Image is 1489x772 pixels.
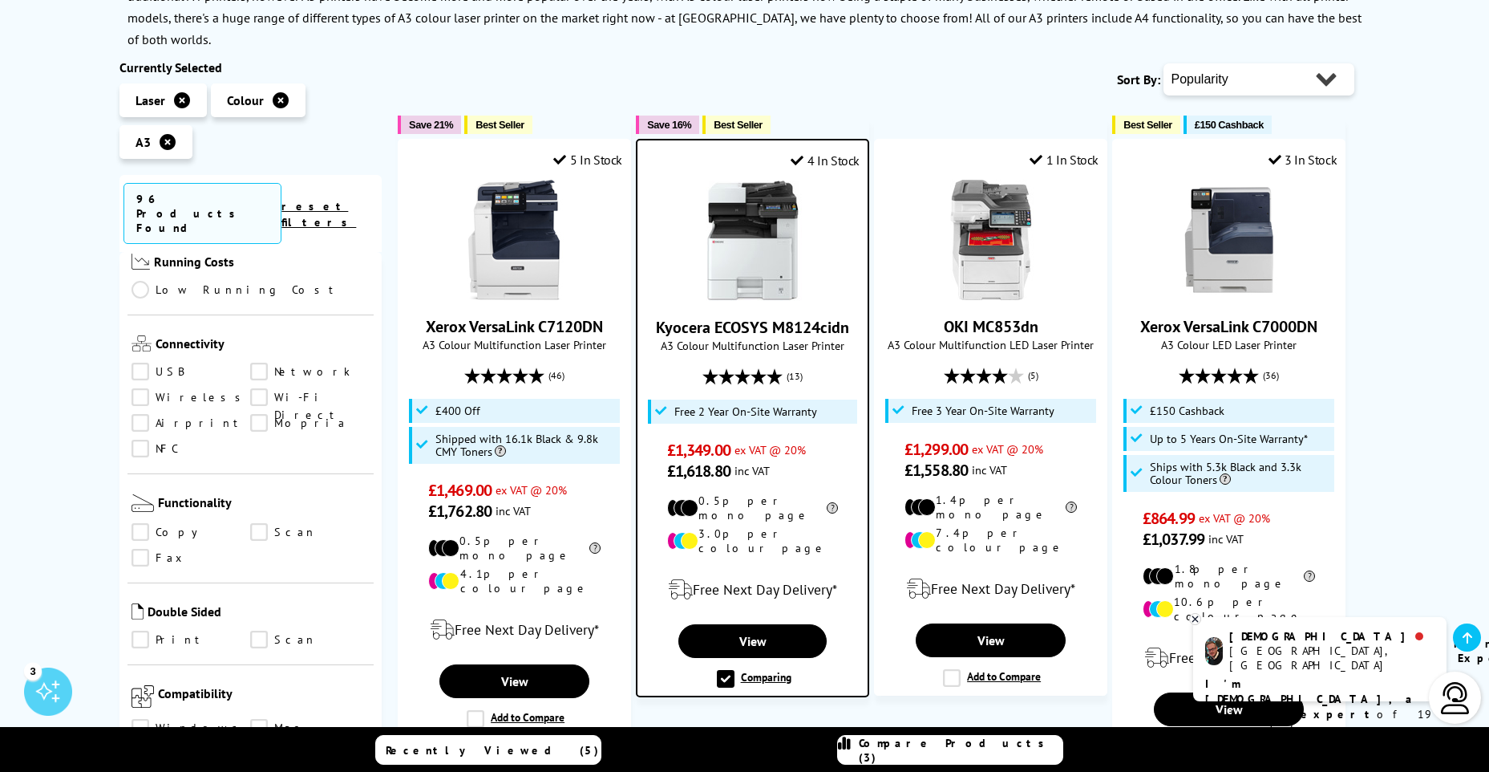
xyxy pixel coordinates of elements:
[1123,119,1172,131] span: Best Seller
[912,404,1054,417] span: Free 3 Year On-Site Warranty
[859,736,1062,765] span: Compare Products (3)
[1150,404,1224,417] span: £150 Cashback
[250,719,370,737] a: Mac
[154,254,370,274] span: Running Costs
[435,433,617,458] span: Shipped with 16.1k Black & 9.8k CMY Toners
[439,664,589,698] a: View
[148,603,370,623] span: Double Sided
[717,670,791,688] label: Comparing
[428,480,492,501] span: £1,469.00
[1143,595,1315,624] li: 10.6p per colour page
[714,119,763,131] span: Best Seller
[1143,529,1204,550] span: £1,037.99
[1439,682,1471,714] img: user-headset-light.svg
[250,523,370,541] a: Scan
[916,624,1065,657] a: View
[904,460,968,481] span: £1,558.80
[1112,116,1180,134] button: Best Seller
[132,254,151,270] img: Running Costs
[734,442,806,457] span: ex VAT @ 20%
[132,685,154,708] img: Compatibility
[132,363,251,380] a: USB
[455,287,575,303] a: Xerox VersaLink C7120DN
[667,494,839,522] li: 0.5p per mono page
[636,116,699,134] button: Save 16%
[386,743,599,758] span: Recently Viewed (5)
[702,116,771,134] button: Best Seller
[475,119,524,131] span: Best Seller
[409,119,453,131] span: Save 21%
[1140,316,1317,337] a: Xerox VersaLink C7000DN
[123,183,282,244] span: 96 Products Found
[931,180,1051,300] img: OKI MC853dn
[944,316,1038,337] a: OKI MC853dn
[943,669,1041,687] label: Add to Compare
[667,461,730,481] span: £1,618.80
[791,152,860,169] div: 4 In Stock
[1229,629,1434,644] div: [DEMOGRAPHIC_DATA]
[132,388,251,406] a: Wireless
[693,181,813,301] img: Kyocera ECOSYS M8124cidn
[132,335,152,351] img: Connectivity
[1117,71,1160,87] span: Sort By:
[548,360,564,391] span: (46)
[426,316,603,337] a: Xerox VersaLink C7120DN
[1150,461,1331,486] span: Ships with 5.3k Black and 3.3k Colour Toners
[1205,677,1417,721] b: I'm [DEMOGRAPHIC_DATA], a printer expert
[667,440,730,461] span: £1,349.00
[1205,637,1223,665] img: chris-livechat.png
[734,463,770,478] span: inc VAT
[1263,360,1279,391] span: (36)
[132,440,251,457] a: NFC
[1154,693,1303,726] a: View
[972,462,1007,477] span: inc VAT
[407,337,622,352] span: A3 Colour Multifunction Laser Printer
[883,337,1099,352] span: A3 Colour Multifunction LED Laser Printer
[645,567,860,612] div: modal_delivery
[1028,360,1038,391] span: (5)
[132,494,154,512] img: Functionality
[464,116,532,134] button: Best Seller
[496,503,531,518] span: inc VAT
[435,404,480,417] span: £400 Off
[1169,180,1289,300] img: Xerox VersaLink C7000DN
[837,735,1063,765] a: Compare Products (3)
[656,317,849,338] a: Kyocera ECOSYS M8124cidn
[250,388,370,406] a: Wi-Fi Direct
[1121,636,1337,681] div: modal_delivery
[281,199,356,230] a: reset filters
[250,631,370,648] a: Scan
[1150,433,1308,445] span: Up to 5 Years On-Site Warranty*
[250,363,370,380] a: Network
[1184,116,1272,134] button: £150 Cashback
[455,180,575,300] img: Xerox VersaLink C7120DN
[1143,562,1315,591] li: 1.8p per mono page
[931,287,1051,303] a: OKI MC853dn
[428,501,492,522] span: £1,762.80
[132,523,251,541] a: Copy
[227,92,264,108] span: Colour
[119,59,382,75] div: Currently Selected
[693,288,813,304] a: Kyocera ECOSYS M8124cidn
[132,281,370,299] a: Low Running Cost
[132,414,251,432] a: Airprint
[428,567,601,595] li: 4.1p per colour page
[1199,510,1270,526] span: ex VAT @ 20%
[132,631,251,648] a: Print
[136,92,165,108] span: Laser
[132,719,251,737] a: Windows
[904,439,968,460] span: £1,299.00
[1195,119,1264,131] span: £150 Cashback
[883,567,1099,612] div: modal_delivery
[158,685,370,711] span: Compatibility
[645,338,860,353] span: A3 Colour Multifunction Laser Printer
[674,405,817,418] span: Free 2 Year On-Site Warranty
[553,152,622,168] div: 5 In Stock
[156,335,370,355] span: Connectivity
[1208,531,1244,546] span: inc VAT
[787,361,803,392] span: (13)
[407,607,622,652] div: modal_delivery
[428,534,601,563] li: 0.5p per mono page
[904,493,1077,522] li: 1.4p per mono page
[1143,508,1195,529] span: £864.99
